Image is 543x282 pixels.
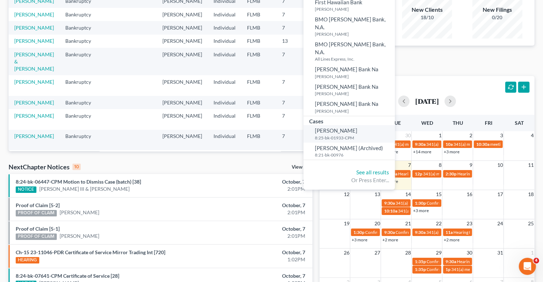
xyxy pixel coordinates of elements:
small: [PERSON_NAME] [315,108,393,114]
div: 2:01PM [213,209,305,216]
td: [PERSON_NAME] [157,21,208,34]
td: FLMB [241,75,276,96]
td: [PERSON_NAME] [157,96,208,109]
span: 1:30p [414,200,426,206]
span: 11 [527,161,534,169]
div: HEARING [16,257,39,263]
td: 7 [276,8,312,21]
div: October, 7 [213,272,305,280]
div: 10 [72,164,81,170]
span: 16 [466,190,473,199]
span: 13 [373,190,381,199]
small: [PERSON_NAME] [315,31,393,37]
div: New Clients [402,6,452,14]
td: Individual [208,48,241,75]
a: +14 more [413,149,431,154]
span: 30 [404,131,411,140]
span: 1:35p [414,267,426,272]
span: 2 [468,131,473,140]
div: PROOF OF CLAIM [16,210,57,216]
a: [PERSON_NAME] Bank Na[PERSON_NAME] [303,81,395,99]
div: October, 7 [213,202,305,209]
span: 31 [496,248,503,257]
div: Cases [303,116,395,125]
div: 2:01PM [213,232,305,240]
td: Individual [208,8,241,21]
td: 7 [276,21,312,34]
span: 14 [404,190,411,199]
a: [PERSON_NAME] [60,209,99,216]
span: Confirmation hearing for [PERSON_NAME] [365,230,446,235]
td: FLMB [241,109,276,129]
div: October, 7 [213,249,305,256]
small: [PERSON_NAME] [315,6,393,12]
iframe: Intercom live chat [519,258,536,275]
span: 341(a) meeting for [PERSON_NAME] [453,142,522,147]
td: Bankruptcy [60,109,104,129]
span: 27 [373,248,381,257]
td: 7 [276,109,312,129]
a: +3 more [351,237,367,242]
a: [PERSON_NAME] & [PERSON_NAME] [14,51,54,72]
span: 20 [373,219,381,228]
span: Hearing for [PERSON_NAME] & [PERSON_NAME] [398,171,491,176]
span: 21 [404,219,411,228]
td: Bankruptcy [60,48,104,75]
span: 9:30a [414,230,425,235]
span: 25 [527,219,534,228]
span: 1p [445,267,450,272]
td: Bankruptcy [60,8,104,21]
span: 341(a) meeting for [PERSON_NAME] [426,230,495,235]
div: NextChapter Notices [9,163,81,171]
small: [PERSON_NAME] [315,91,393,97]
span: [PERSON_NAME] Bank Na [315,101,378,107]
span: 9:30a [445,259,456,264]
td: [PERSON_NAME] [157,130,208,150]
a: +3 more [413,208,428,213]
td: [PERSON_NAME] [157,109,208,129]
a: [PERSON_NAME]8:25-bk-01933-CPM [303,125,395,143]
span: BMO [PERSON_NAME] Bank, N.A. [315,16,386,30]
span: 341(a) meeting for [PERSON_NAME] [423,171,492,176]
span: Thu [452,120,463,126]
div: NOTICE [16,186,36,193]
a: [PERSON_NAME] [14,11,54,17]
span: 1:30p [353,230,364,235]
td: Individual [208,150,241,178]
span: [PERSON_NAME] Bank Na [315,83,378,90]
a: [PERSON_NAME] Bank Na[PERSON_NAME] [303,64,395,81]
a: [PERSON_NAME] III & [PERSON_NAME] [39,185,130,193]
td: Bankruptcy [60,35,104,48]
a: Proof of Claim [5-1] [16,226,60,232]
a: [PERSON_NAME] (Archived)8:21-bk-00976 [303,143,395,160]
span: 18 [527,190,534,199]
div: New Filings [472,6,522,14]
span: 29 [435,248,442,257]
div: 0/20 [472,14,522,21]
td: [PERSON_NAME] [157,75,208,96]
a: [PERSON_NAME] [14,99,54,106]
span: Fri [484,120,492,126]
td: Bankruptcy [60,21,104,34]
td: [PERSON_NAME] [157,8,208,21]
span: 341(a) meeting for [PERSON_NAME] [451,267,520,272]
div: October, 7 [213,225,305,232]
span: 1 [438,131,442,140]
td: Bankruptcy [60,150,104,178]
span: 26 [343,248,350,257]
span: Confirmation Hearing for [PERSON_NAME] [426,267,508,272]
a: 8:24-bk-06447-CPM Motion to Dismiss Case (batch) [38] [16,179,141,185]
a: View All [292,165,310,170]
td: 13 [276,35,312,48]
span: Sat [514,120,523,126]
span: 9 [468,161,473,169]
span: 12 [343,190,350,199]
td: FLMB [241,21,276,34]
span: Wed [421,120,433,126]
a: Proof of Claim [5-2] [16,202,60,208]
a: 8:24-bk-07641-CPM Certificate of Service [28] [16,273,119,279]
span: Tue [392,120,401,126]
div: PROOF OF CLAIM [16,234,57,240]
a: BMO [PERSON_NAME] Bank, N.A.All Lines Express, Inc. [303,39,395,64]
span: Hearing for [PERSON_NAME] [457,259,512,264]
